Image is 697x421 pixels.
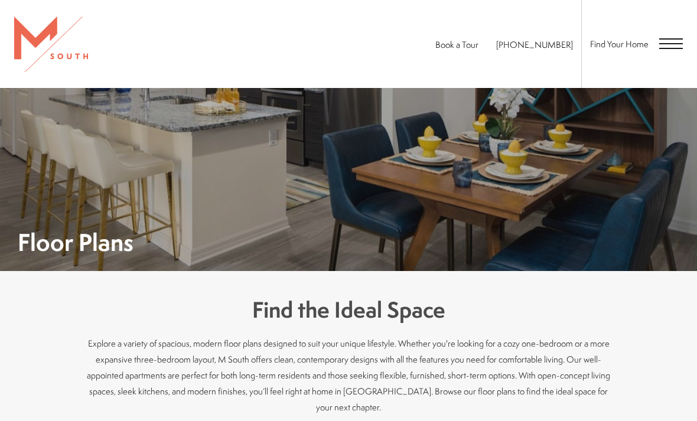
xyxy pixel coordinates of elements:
a: Find Your Home [590,38,649,50]
a: Call Us at 813-570-8014 [496,38,573,51]
button: Open Menu [659,38,683,49]
h1: Floor Plans [18,231,133,253]
span: [PHONE_NUMBER] [496,38,573,51]
img: MSouth [14,17,88,72]
h3: Find the Ideal Space [83,295,614,326]
p: Explore a variety of spacious, modern floor plans designed to suit your unique lifestyle. Whether... [83,335,614,415]
a: Book a Tour [435,38,478,51]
